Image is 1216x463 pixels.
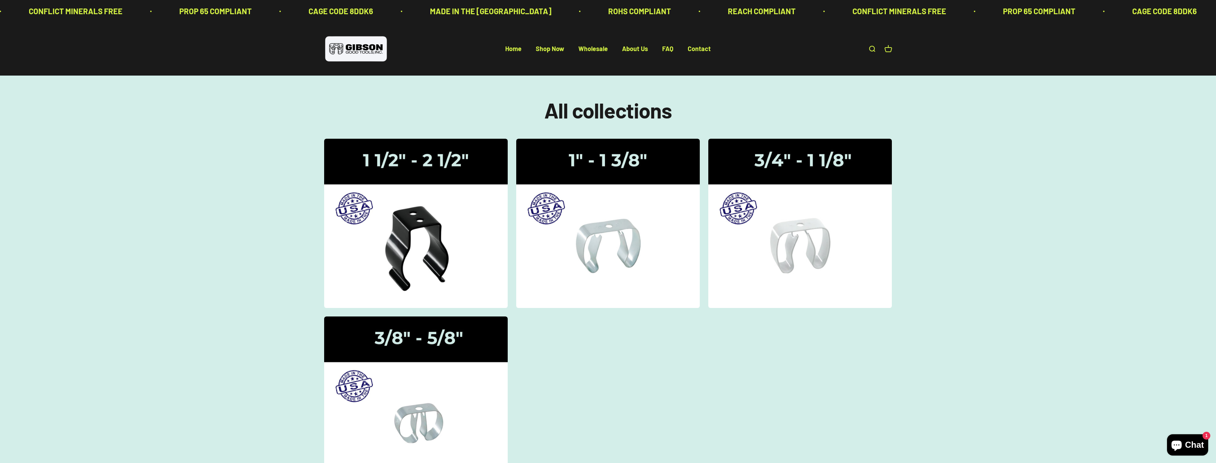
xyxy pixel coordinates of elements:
[324,98,892,122] h1: All collections
[599,5,662,17] p: ROHS COMPLIANT
[421,5,542,17] p: MADE IN THE [GEOGRAPHIC_DATA]
[516,139,700,308] img: Gripper Clips | 1" - 1 3/8"
[622,45,648,53] a: About Us
[844,5,937,17] p: CONFLICT MINERALS FREE
[719,5,787,17] p: REACH COMPLIANT
[1165,434,1210,457] inbox-online-store-chat: Shopify online store chat
[324,139,508,308] img: Gibson gripper clips one and a half inch to two and a half inches
[662,45,674,53] a: FAQ
[1123,5,1188,17] p: CAGE CODE 8DDK6
[536,45,564,53] a: Shop Now
[505,45,522,53] a: Home
[170,5,243,17] p: PROP 65 COMPLIANT
[688,45,711,53] a: Contact
[300,5,364,17] p: CAGE CODE 8DDK6
[578,45,608,53] a: Wholesale
[20,5,114,17] p: CONFLICT MINERALS FREE
[994,5,1067,17] p: PROP 65 COMPLIANT
[708,139,892,308] img: Gripper Clips | 3/4" - 1 1/8"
